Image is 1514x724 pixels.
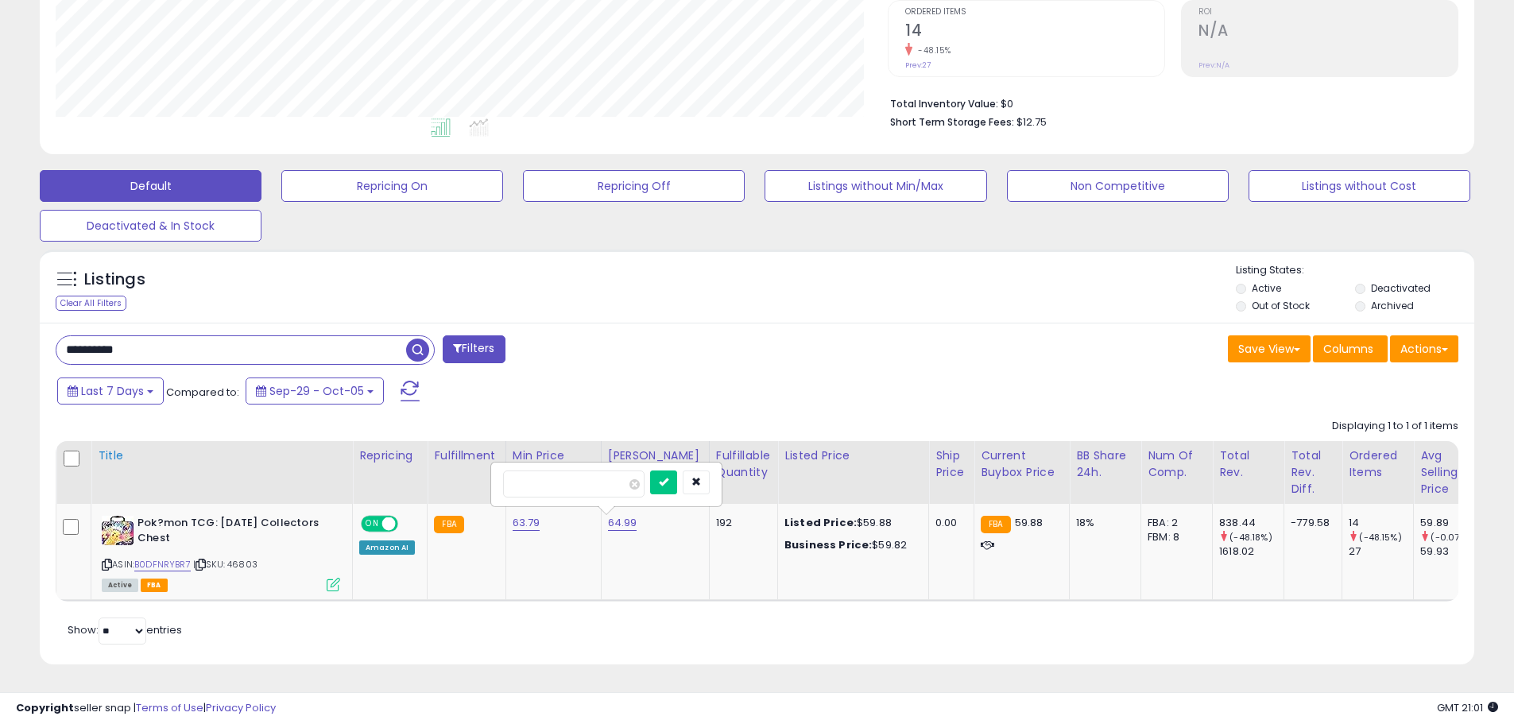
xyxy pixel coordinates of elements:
[166,385,239,400] span: Compared to:
[981,516,1010,533] small: FBA
[1198,21,1458,43] h2: N/A
[784,447,922,464] div: Listed Price
[1291,447,1335,498] div: Total Rev. Diff.
[206,700,276,715] a: Privacy Policy
[16,700,74,715] strong: Copyright
[890,93,1446,112] li: $0
[1148,530,1200,544] div: FBM: 8
[102,579,138,592] span: All listings currently available for purchase on Amazon
[912,45,951,56] small: -48.15%
[57,377,164,405] button: Last 7 Days
[1313,335,1388,362] button: Columns
[1228,335,1311,362] button: Save View
[1198,60,1229,70] small: Prev: N/A
[137,516,331,549] b: Pok?mon TCG: [DATE] Collectors Chest
[765,170,986,202] button: Listings without Min/Max
[1076,516,1129,530] div: 18%
[1291,516,1330,530] div: -779.58
[1437,700,1498,715] span: 2025-10-13 21:01 GMT
[716,516,765,530] div: 192
[784,538,916,552] div: $59.82
[1229,531,1272,544] small: (-48.18%)
[443,335,505,363] button: Filters
[890,115,1014,129] b: Short Term Storage Fees:
[281,170,503,202] button: Repricing On
[136,700,203,715] a: Terms of Use
[784,515,857,530] b: Listed Price:
[1332,419,1458,434] div: Displaying 1 to 1 of 1 items
[784,537,872,552] b: Business Price:
[513,447,594,464] div: Min Price
[981,447,1063,481] div: Current Buybox Price
[1420,516,1485,530] div: 59.89
[1349,516,1413,530] div: 14
[102,516,340,590] div: ASIN:
[905,8,1164,17] span: Ordered Items
[102,516,134,545] img: 51x8y4br4WL._SL40_.jpg
[141,579,168,592] span: FBA
[1249,170,1470,202] button: Listings without Cost
[1349,544,1413,559] div: 27
[1007,170,1229,202] button: Non Competitive
[16,701,276,716] div: seller snap | |
[1371,299,1414,312] label: Archived
[1016,114,1047,130] span: $12.75
[1420,544,1485,559] div: 59.93
[935,447,967,481] div: Ship Price
[1076,447,1134,481] div: BB Share 24h.
[246,377,384,405] button: Sep-29 - Oct-05
[1148,447,1206,481] div: Num of Comp.
[1371,281,1431,295] label: Deactivated
[523,170,745,202] button: Repricing Off
[1015,515,1044,530] span: 59.88
[784,516,916,530] div: $59.88
[56,296,126,311] div: Clear All Filters
[434,516,463,533] small: FBA
[359,540,415,555] div: Amazon AI
[608,515,637,531] a: 64.99
[1252,299,1310,312] label: Out of Stock
[40,210,261,242] button: Deactivated & In Stock
[608,447,703,464] div: [PERSON_NAME]
[1198,8,1458,17] span: ROI
[84,269,145,291] h5: Listings
[359,447,420,464] div: Repricing
[1323,341,1373,357] span: Columns
[40,170,261,202] button: Default
[935,516,962,530] div: 0.00
[890,97,998,110] b: Total Inventory Value:
[1252,281,1281,295] label: Active
[716,447,771,481] div: Fulfillable Quantity
[905,60,931,70] small: Prev: 27
[98,447,346,464] div: Title
[68,622,182,637] span: Show: entries
[1219,544,1284,559] div: 1618.02
[1349,447,1407,481] div: Ordered Items
[1219,447,1277,481] div: Total Rev.
[269,383,364,399] span: Sep-29 - Oct-05
[81,383,144,399] span: Last 7 Days
[513,515,540,531] a: 63.79
[193,558,257,571] span: | SKU: 46803
[362,517,382,531] span: ON
[1420,447,1478,498] div: Avg Selling Price
[396,517,421,531] span: OFF
[134,558,191,571] a: B0DFNRYBR7
[1236,263,1474,278] p: Listing States:
[1219,516,1284,530] div: 838.44
[1148,516,1200,530] div: FBA: 2
[434,447,498,464] div: Fulfillment
[1431,531,1470,544] small: (-0.07%)
[905,21,1164,43] h2: 14
[1390,335,1458,362] button: Actions
[1359,531,1401,544] small: (-48.15%)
